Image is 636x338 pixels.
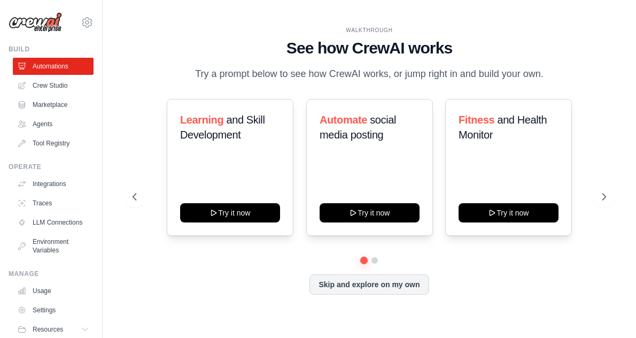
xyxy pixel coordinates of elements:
a: Settings [13,302,94,319]
span: Resources [33,325,63,334]
button: Skip and explore on my own [309,274,429,295]
h1: See how CrewAI works [133,39,606,58]
a: LLM Connections [13,214,94,231]
button: Try it now [320,203,420,222]
button: Try it now [459,203,559,222]
span: social media posting [320,114,396,141]
a: Crew Studio [13,77,94,94]
a: Marketplace [13,96,94,113]
img: Logo [9,12,62,33]
a: Traces [13,195,94,212]
span: Fitness [459,114,494,126]
div: Operate [9,163,94,171]
span: and Health Monitor [459,114,547,141]
p: Try a prompt below to see how CrewAI works, or jump right in and build your own. [190,66,549,82]
a: Environment Variables [13,233,94,259]
span: Automate [320,114,367,126]
a: Automations [13,58,94,75]
a: Usage [13,282,94,299]
span: Learning [180,114,223,126]
a: Agents [13,116,94,133]
div: Manage [9,270,94,278]
button: Try it now [180,203,280,222]
button: Resources [13,321,94,338]
a: Tool Registry [13,135,94,152]
div: WALKTHROUGH [133,26,606,34]
div: Build [9,45,94,53]
a: Integrations [13,175,94,193]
